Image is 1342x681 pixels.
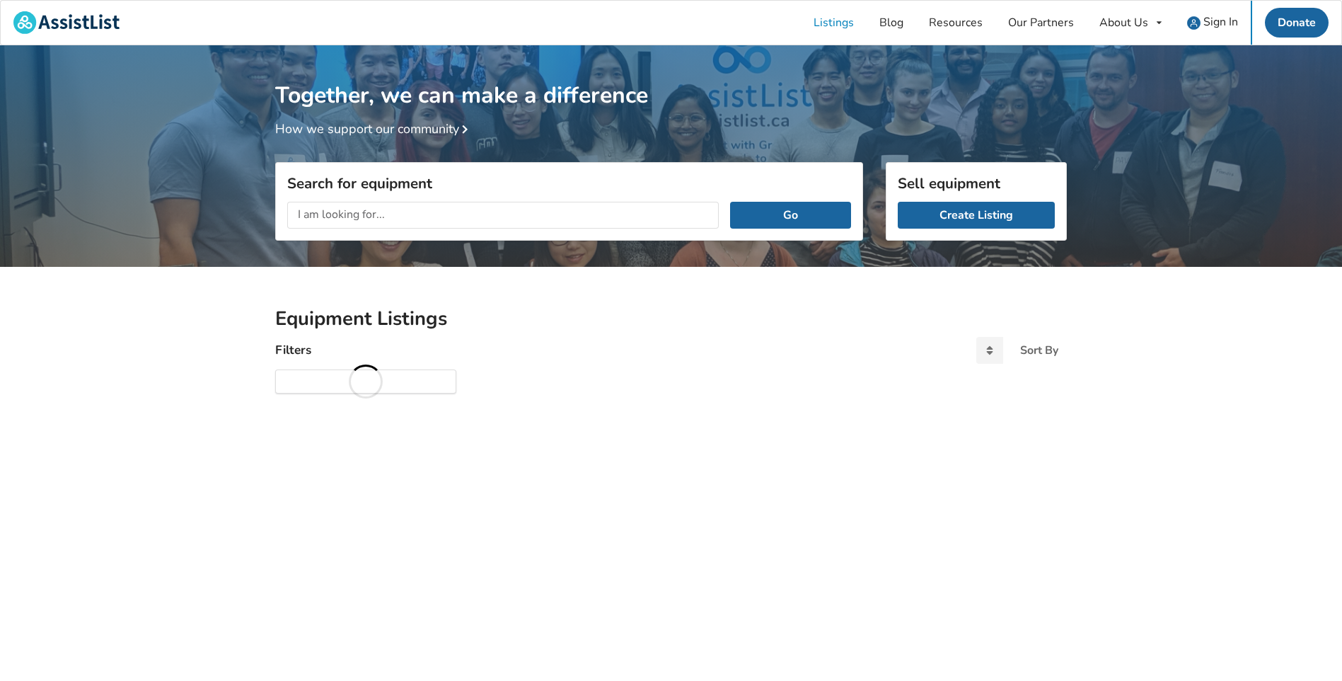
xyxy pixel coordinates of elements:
[1265,8,1329,38] a: Donate
[287,202,719,229] input: I am looking for...
[275,342,311,358] h4: Filters
[1099,17,1148,28] div: About Us
[867,1,916,45] a: Blog
[995,1,1087,45] a: Our Partners
[898,202,1055,229] a: Create Listing
[1203,14,1238,30] span: Sign In
[275,45,1067,110] h1: Together, we can make a difference
[916,1,995,45] a: Resources
[1174,1,1251,45] a: user icon Sign In
[801,1,867,45] a: Listings
[13,11,120,34] img: assistlist-logo
[1187,16,1201,30] img: user icon
[275,120,473,137] a: How we support our community
[275,307,1067,331] h2: Equipment Listings
[730,202,851,229] button: Go
[287,174,851,193] h3: Search for equipment
[898,174,1055,193] h3: Sell equipment
[1020,345,1058,356] div: Sort By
